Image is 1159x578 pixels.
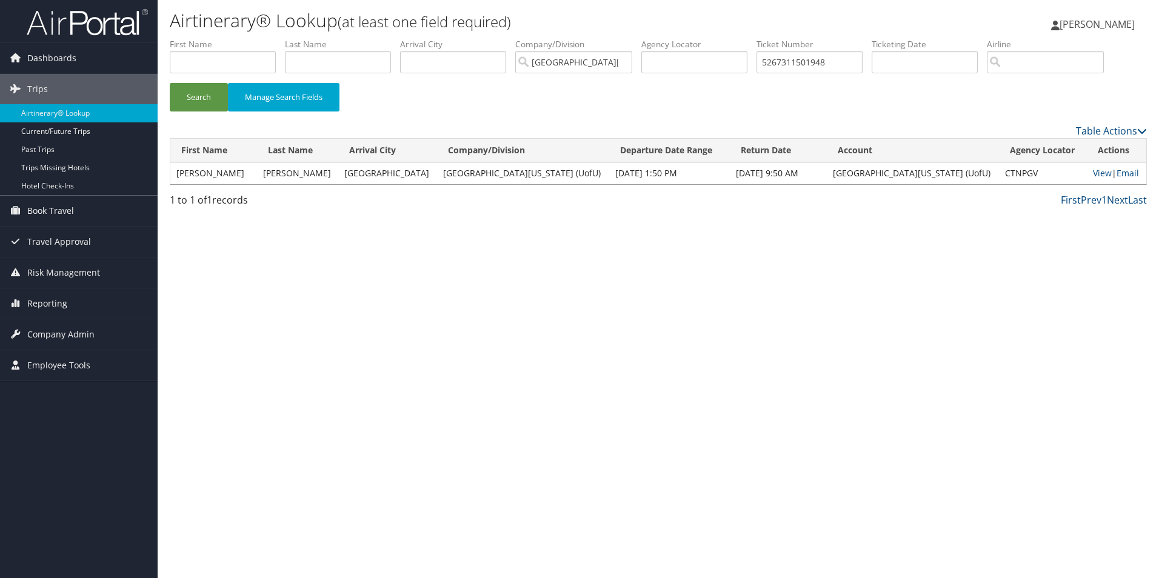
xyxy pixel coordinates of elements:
label: Company/Division [515,38,641,50]
label: Arrival City [400,38,515,50]
a: Table Actions [1076,124,1147,138]
th: Departure Date Range: activate to sort column ascending [609,139,730,162]
td: [GEOGRAPHIC_DATA] [338,162,437,184]
th: Arrival City: activate to sort column ascending [338,139,437,162]
td: [GEOGRAPHIC_DATA][US_STATE] (UofU) [437,162,609,184]
span: Dashboards [27,43,76,73]
td: [DATE] 1:50 PM [609,162,730,184]
td: [PERSON_NAME] [170,162,257,184]
a: View [1093,167,1112,179]
td: [PERSON_NAME] [257,162,338,184]
td: CTNPGV [999,162,1087,184]
th: Return Date: activate to sort column ascending [730,139,826,162]
label: Agency Locator [641,38,757,50]
a: Last [1128,193,1147,207]
td: | [1087,162,1146,184]
span: Trips [27,74,48,104]
span: Employee Tools [27,350,90,380]
a: Email [1117,167,1139,179]
img: airportal-logo.png [27,8,148,36]
span: [PERSON_NAME] [1060,18,1135,31]
td: [DATE] 9:50 AM [730,162,826,184]
small: (at least one field required) [338,12,511,32]
div: 1 to 1 of records [170,193,401,213]
label: Last Name [285,38,400,50]
label: Ticket Number [757,38,872,50]
th: First Name: activate to sort column ascending [170,139,257,162]
button: Manage Search Fields [228,83,339,111]
a: [PERSON_NAME] [1051,6,1147,42]
span: 1 [207,193,212,207]
span: Reporting [27,288,67,319]
td: [GEOGRAPHIC_DATA][US_STATE] (UofU) [827,162,999,184]
label: Ticketing Date [872,38,987,50]
th: Agency Locator: activate to sort column ascending [999,139,1087,162]
label: First Name [170,38,285,50]
button: Search [170,83,228,111]
label: Airline [987,38,1113,50]
th: Company/Division [437,139,609,162]
span: Book Travel [27,196,74,226]
th: Account: activate to sort column ascending [827,139,999,162]
a: First [1061,193,1081,207]
a: 1 [1101,193,1107,207]
th: Last Name: activate to sort column ascending [257,139,338,162]
a: Next [1107,193,1128,207]
a: Prev [1081,193,1101,207]
h1: Airtinerary® Lookup [170,8,821,33]
span: Travel Approval [27,227,91,257]
th: Actions [1087,139,1146,162]
span: Company Admin [27,319,95,350]
span: Risk Management [27,257,100,288]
